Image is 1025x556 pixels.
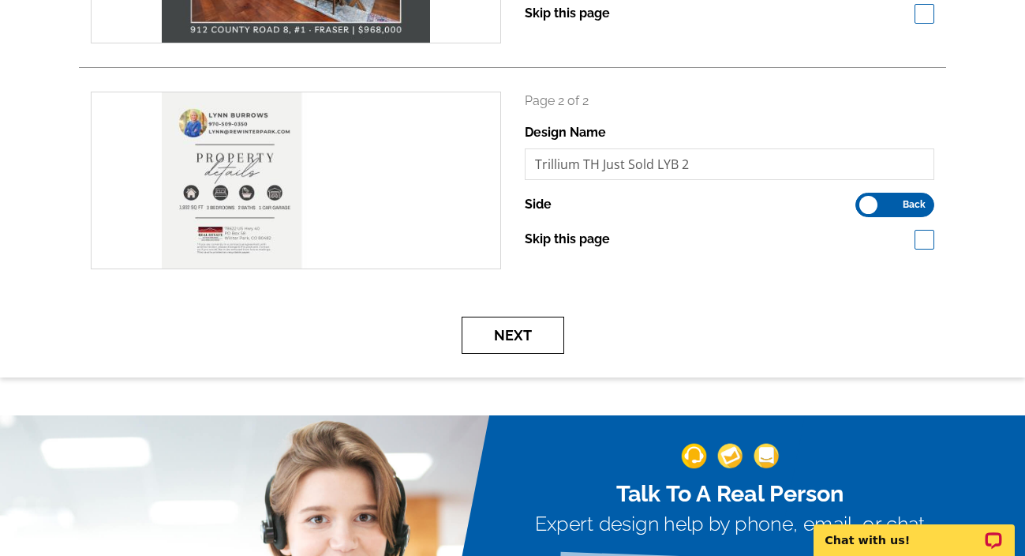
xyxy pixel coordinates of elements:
[754,443,779,468] img: support-img-3_1.png
[525,123,606,142] label: Design Name
[534,479,925,507] h2: Talk To A Real Person
[534,513,925,536] h3: Expert design help by phone, email, or chat
[525,195,552,214] label: Side
[525,148,935,180] input: File Name
[803,506,1025,556] iframe: LiveChat chat widget
[525,92,935,111] p: Page 2 of 2
[681,443,706,468] img: support-img-1.png
[903,201,926,208] span: Back
[525,4,610,23] label: Skip this page
[717,443,743,468] img: support-img-2.png
[525,230,610,249] label: Skip this page
[462,317,564,354] button: Next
